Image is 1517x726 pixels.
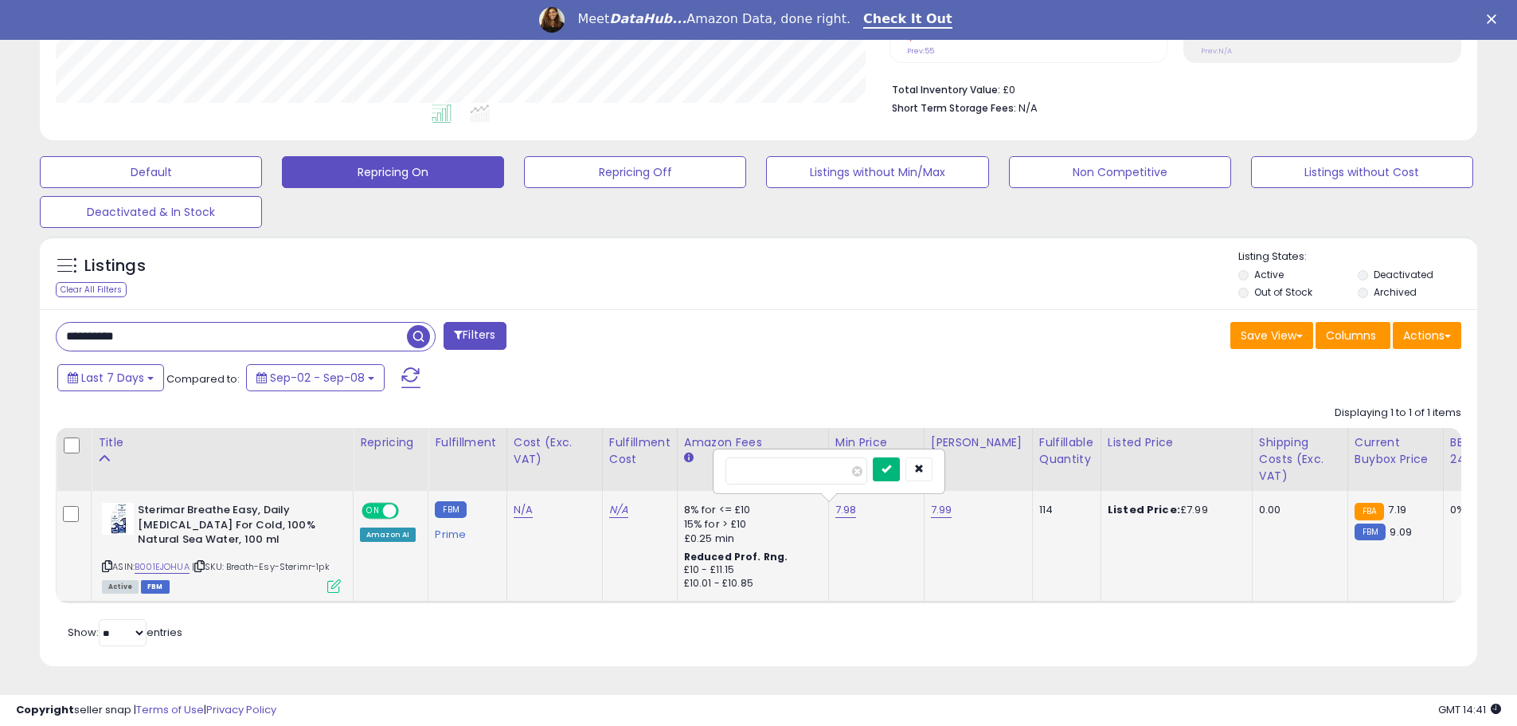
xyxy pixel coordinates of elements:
span: All listings currently available for purchase on Amazon [102,580,139,594]
button: Listings without Cost [1251,156,1473,188]
li: £0 [892,79,1449,98]
div: Amazon AI [360,528,416,542]
img: 41lMbQq6joS._SL40_.jpg [102,503,134,535]
label: Deactivated [1374,268,1433,281]
div: Fulfillment [435,434,499,451]
div: seller snap | | [16,703,276,718]
span: Last 7 Days [81,370,144,386]
div: BB Share 24h. [1450,434,1508,468]
small: Prev: N/A [1201,46,1232,56]
i: DataHub... [609,11,686,26]
b: Listed Price: [1108,502,1180,517]
div: Cost (Exc. VAT) [514,434,596,468]
div: Clear All Filters [56,282,127,297]
button: Listings without Min/Max [766,156,988,188]
span: Compared to: [166,371,240,387]
div: Current Buybox Price [1355,434,1437,468]
label: Active [1254,268,1284,281]
label: Out of Stock [1254,285,1312,299]
div: 15% for > £10 [684,517,816,532]
span: 7.19 [1388,502,1406,517]
div: Close [1487,14,1503,24]
div: £10 - £11.15 [684,563,816,577]
a: 7.98 [835,502,857,518]
div: Prime [435,522,494,541]
div: 114 [1039,503,1089,517]
span: OFF [397,504,422,518]
div: Meet Amazon Data, done right. [577,11,850,27]
strong: Copyright [16,702,74,717]
a: Privacy Policy [206,702,276,717]
small: FBM [1355,524,1386,540]
div: 0% [1450,503,1503,517]
div: Fulfillment Cost [609,434,671,468]
button: Filters [444,322,506,350]
div: Repricing [360,434,421,451]
button: Default [40,156,262,188]
div: ASIN: [102,503,341,591]
div: 8% for <= £10 [684,503,816,517]
div: Min Price [835,434,917,451]
a: Check It Out [863,11,952,29]
span: Sep-02 - Sep-08 [270,370,365,386]
small: FBM [435,501,466,518]
button: Save View [1230,322,1313,349]
button: Non Competitive [1009,156,1231,188]
b: Total Inventory Value: [892,83,1000,96]
b: Reduced Prof. Rng. [684,550,788,563]
span: 9.09 [1390,524,1412,540]
button: Sep-02 - Sep-08 [246,364,385,391]
button: Repricing On [282,156,504,188]
a: B001EJOHUA [135,560,190,574]
span: ON [363,504,383,518]
small: Amazon Fees. [684,451,694,465]
button: Last 7 Days [57,364,164,391]
a: N/A [609,502,628,518]
button: Repricing Off [524,156,746,188]
span: FBM [141,580,170,594]
div: Listed Price [1108,434,1245,451]
small: FBA [1355,503,1384,520]
span: | SKU: Breath-Esy-Sterimr-1pk [192,560,330,573]
h5: Listings [84,255,146,277]
div: Fulfillable Quantity [1039,434,1094,468]
b: Sterimar Breathe Easy, Daily [MEDICAL_DATA] For Cold, 100% Natural Sea Water, 100 ml [138,503,331,551]
div: Title [98,434,346,451]
button: Actions [1393,322,1461,349]
small: -5.45% [914,30,950,42]
div: Shipping Costs (Exc. VAT) [1259,434,1341,485]
button: Deactivated & In Stock [40,196,262,228]
button: Columns [1316,322,1390,349]
div: £10.01 - £10.85 [684,577,816,591]
a: Terms of Use [136,702,204,717]
a: N/A [514,502,533,518]
div: Displaying 1 to 1 of 1 items [1335,406,1461,421]
div: [PERSON_NAME] [931,434,1026,451]
small: Prev: 55 [907,46,934,56]
div: £7.99 [1108,503,1240,517]
div: Amazon Fees [684,434,822,451]
span: N/A [1019,100,1038,116]
p: Listing States: [1238,249,1477,265]
span: Columns [1326,328,1376,343]
div: £0.25 min [684,532,816,546]
img: Profile image for Georgie [539,7,565,33]
b: Short Term Storage Fees: [892,101,1016,115]
div: 0.00 [1259,503,1335,517]
span: Show: entries [68,625,182,640]
span: 2025-09-16 14:41 GMT [1438,702,1501,717]
a: 7.99 [931,502,952,518]
label: Archived [1374,285,1417,299]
